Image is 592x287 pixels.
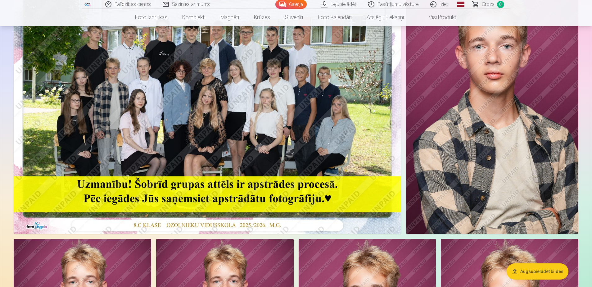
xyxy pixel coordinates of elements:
a: Magnēti [213,9,246,26]
a: Foto kalendāri [310,9,359,26]
a: Krūzes [246,9,278,26]
a: Suvenīri [278,9,310,26]
img: /fa1 [84,2,91,6]
button: Augšupielādēt bildes [507,263,568,280]
a: Visi produkti [411,9,465,26]
a: Komplekti [175,9,213,26]
a: Atslēgu piekariņi [359,9,411,26]
span: Grozs [482,1,495,8]
span: 0 [497,1,504,8]
a: Foto izdrukas [128,9,175,26]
